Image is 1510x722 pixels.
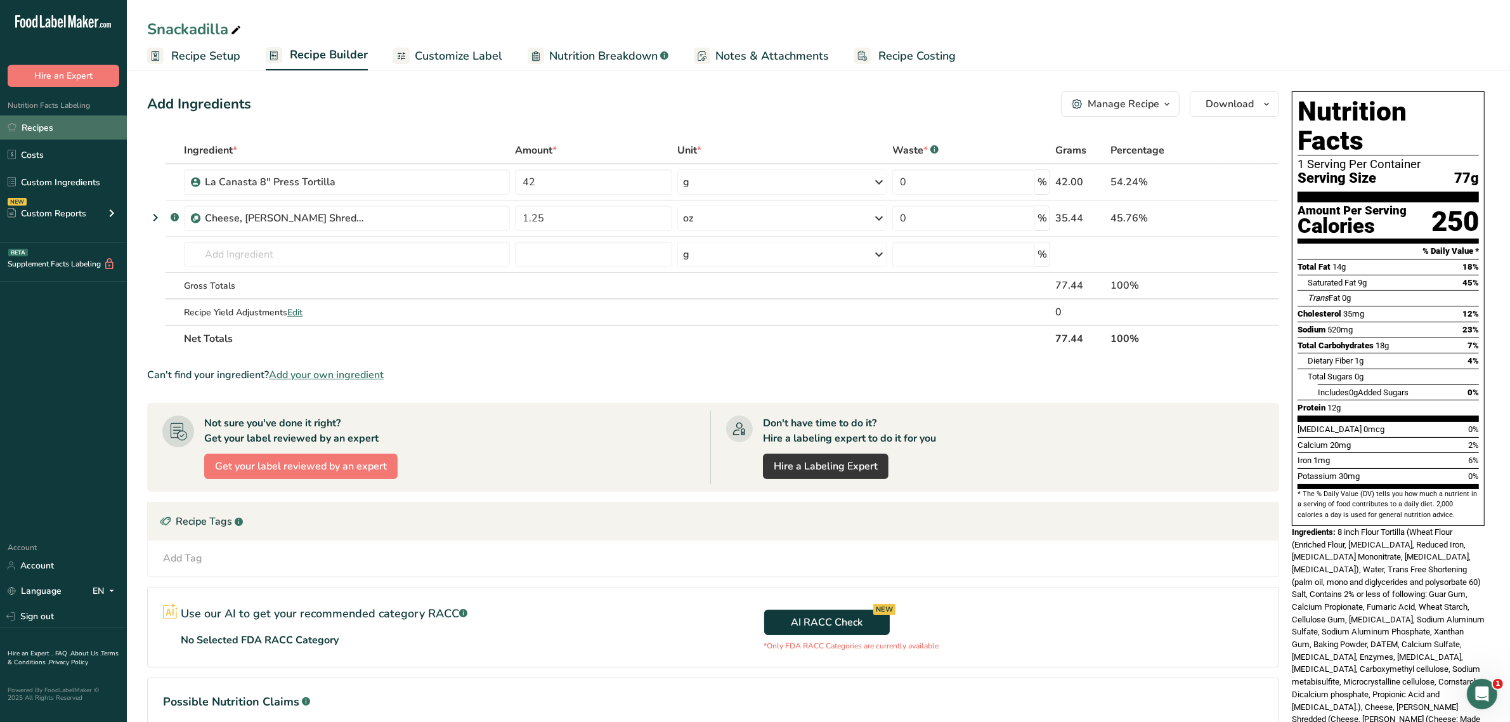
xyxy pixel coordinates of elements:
[184,242,510,267] input: Add Ingredient
[1468,471,1479,481] span: 0%
[181,605,467,622] p: Use our AI to get your recommended category RACC
[1462,262,1479,272] span: 18%
[204,454,398,479] button: Get your label reviewed by an expert
[1468,356,1479,365] span: 4%
[191,214,200,223] img: Sub Recipe
[715,48,829,65] span: Notes & Attachments
[184,143,237,158] span: Ingredient
[763,416,936,446] div: Don't have time to do it? Hire a labeling expert to do it for you
[1313,456,1330,465] span: 1mg
[1055,278,1105,293] div: 77.44
[1308,278,1356,287] span: Saturated Fat
[1355,356,1364,365] span: 1g
[1462,325,1479,334] span: 23%
[1431,205,1479,239] div: 250
[290,46,368,63] span: Recipe Builder
[892,143,939,158] div: Waste
[764,640,939,652] p: *Only FDA RACC Categories are currently available
[791,615,862,630] span: AI RACC Check
[683,211,693,226] div: oz
[93,584,119,599] div: EN
[683,247,689,262] div: g
[1190,91,1279,117] button: Download
[8,649,53,658] a: Hire an Expert .
[1332,262,1346,272] span: 14g
[1055,211,1105,226] div: 35.44
[1308,356,1353,365] span: Dietary Fiber
[148,502,1279,541] div: Recipe Tags
[1298,440,1328,450] span: Calcium
[1298,456,1311,465] span: Iron
[266,41,368,71] a: Recipe Builder
[181,325,1053,351] th: Net Totals
[55,649,70,658] a: FAQ .
[204,416,379,446] div: Not sure you've done it right? Get your label reviewed by an expert
[764,610,890,635] button: AI RACC Check NEW
[1376,341,1389,350] span: 18g
[181,633,339,648] p: No Selected FDA RACC Category
[1355,372,1364,381] span: 0g
[515,143,557,158] span: Amount
[1111,174,1216,190] div: 54.24%
[1298,424,1362,434] span: [MEDICAL_DATA]
[1298,171,1376,187] span: Serving Size
[549,48,658,65] span: Nutrition Breakdown
[1308,293,1329,303] i: Trans
[147,367,1279,383] div: Can't find your ingredient?
[8,249,28,256] div: BETA
[415,48,502,65] span: Customize Label
[8,207,86,220] div: Custom Reports
[147,94,251,115] div: Add Ingredients
[1053,325,1108,351] th: 77.44
[1468,440,1479,450] span: 2%
[8,580,62,602] a: Language
[1298,471,1337,481] span: Potassium
[1342,293,1351,303] span: 0g
[1298,325,1325,334] span: Sodium
[878,48,956,65] span: Recipe Costing
[287,306,303,318] span: Edit
[1339,471,1360,481] span: 30mg
[8,198,27,206] div: NEW
[1109,325,1218,351] th: 100%
[1343,309,1364,318] span: 35mg
[1468,388,1479,397] span: 0%
[1298,217,1407,235] div: Calories
[1298,158,1479,171] div: 1 Serving Per Container
[1055,174,1105,190] div: 42.00
[1298,205,1407,217] div: Amount Per Serving
[1318,388,1409,397] span: Includes Added Sugars
[1358,278,1367,287] span: 9g
[1349,388,1358,397] span: 0g
[1111,278,1216,293] div: 100%
[8,65,119,87] button: Hire an Expert
[1468,341,1479,350] span: 7%
[694,42,829,70] a: Notes & Attachments
[873,604,895,615] div: NEW
[393,42,502,70] a: Customize Label
[1298,489,1479,520] section: * The % Daily Value (DV) tells you how much a nutrient in a serving of food contributes to a dail...
[70,649,101,658] a: About Us .
[1061,91,1180,117] button: Manage Recipe
[1467,679,1497,709] iframe: Intercom live chat
[1298,97,1479,155] h1: Nutrition Facts
[528,42,668,70] a: Nutrition Breakdown
[854,42,956,70] a: Recipe Costing
[1298,403,1325,412] span: Protein
[1308,372,1353,381] span: Total Sugars
[1454,171,1479,187] span: 77g
[205,211,363,226] div: Cheese, [PERSON_NAME] Shredded
[1364,424,1384,434] span: 0mcg
[184,279,510,292] div: Gross Totals
[215,459,387,474] span: Get your label reviewed by an expert
[1111,143,1165,158] span: Percentage
[205,174,363,190] div: La Canasta 8" Press Tortilla
[1308,293,1340,303] span: Fat
[163,693,1263,711] h1: Possible Nutrition Claims
[763,454,888,479] a: Hire a Labeling Expert
[147,42,240,70] a: Recipe Setup
[171,48,240,65] span: Recipe Setup
[1468,456,1479,465] span: 6%
[1088,96,1159,112] div: Manage Recipe
[269,367,384,383] span: Add your own ingredient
